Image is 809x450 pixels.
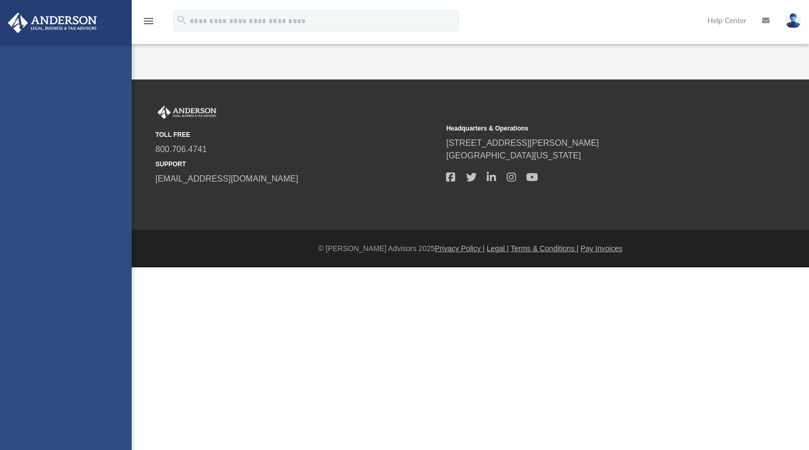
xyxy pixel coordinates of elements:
i: menu [142,15,155,27]
a: menu [142,20,155,27]
img: User Pic [785,13,801,28]
a: Legal | [487,244,509,253]
img: Anderson Advisors Platinum Portal [5,13,100,33]
small: TOLL FREE [155,130,439,139]
div: © [PERSON_NAME] Advisors 2025 [132,243,809,254]
small: Headquarters & Operations [446,124,729,133]
a: Privacy Policy | [435,244,485,253]
i: search [176,14,188,26]
img: Anderson Advisors Platinum Portal [155,106,219,119]
a: Terms & Conditions | [511,244,579,253]
a: [STREET_ADDRESS][PERSON_NAME] [446,138,599,147]
small: SUPPORT [155,159,439,169]
a: [GEOGRAPHIC_DATA][US_STATE] [446,151,581,160]
a: [EMAIL_ADDRESS][DOMAIN_NAME] [155,174,298,183]
a: 800.706.4741 [155,145,207,154]
a: Pay Invoices [580,244,622,253]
